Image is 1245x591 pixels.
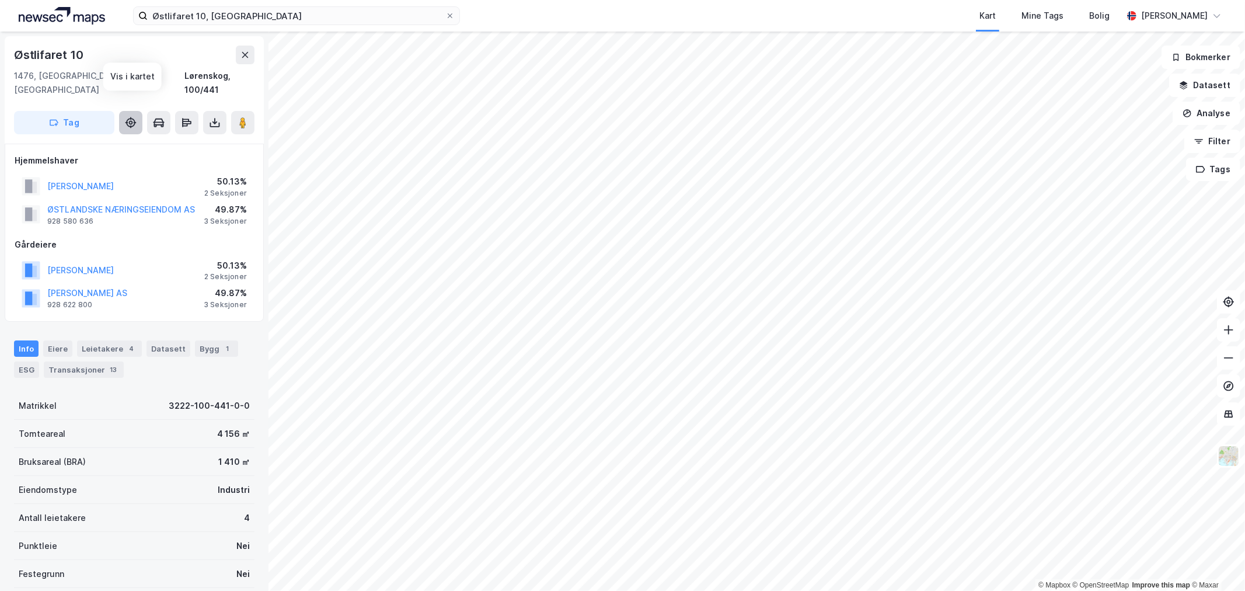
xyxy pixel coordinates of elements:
[244,511,250,525] div: 4
[14,69,184,97] div: 1476, [GEOGRAPHIC_DATA], [GEOGRAPHIC_DATA]
[184,69,254,97] div: Lørenskog, 100/441
[1162,46,1240,69] button: Bokmerker
[1038,581,1070,589] a: Mapbox
[1141,9,1208,23] div: [PERSON_NAME]
[1132,581,1190,589] a: Improve this map
[15,154,254,168] div: Hjemmelshaver
[19,455,86,469] div: Bruksareal (BRA)
[204,203,247,217] div: 49.87%
[14,340,39,357] div: Info
[47,300,92,310] div: 928 622 800
[14,111,114,134] button: Tag
[218,483,250,497] div: Industri
[204,175,247,189] div: 50.13%
[19,399,57,413] div: Matrikkel
[204,272,247,281] div: 2 Seksjoner
[217,427,250,441] div: 4 156 ㎡
[1169,74,1240,97] button: Datasett
[19,539,57,553] div: Punktleie
[19,7,105,25] img: logo.a4113a55bc3d86da70a041830d287a7e.svg
[125,343,137,354] div: 4
[195,340,238,357] div: Bygg
[77,340,142,357] div: Leietakere
[204,189,247,198] div: 2 Seksjoner
[204,217,247,226] div: 3 Seksjoner
[19,483,77,497] div: Eiendomstype
[147,340,190,357] div: Datasett
[204,259,247,273] div: 50.13%
[14,46,85,64] div: Østlifaret 10
[15,238,254,252] div: Gårdeiere
[1173,102,1240,125] button: Analyse
[107,364,119,376] div: 13
[236,539,250,553] div: Nei
[47,217,93,226] div: 928 580 636
[1218,445,1240,467] img: Z
[1187,535,1245,591] iframe: Chat Widget
[148,7,445,25] input: Søk på adresse, matrikkel, gårdeiere, leietakere eller personer
[1089,9,1110,23] div: Bolig
[1186,158,1240,181] button: Tags
[1021,9,1063,23] div: Mine Tags
[204,286,247,300] div: 49.87%
[979,9,996,23] div: Kart
[204,300,247,310] div: 3 Seksjoner
[44,361,124,378] div: Transaksjoner
[19,427,65,441] div: Tomteareal
[43,340,72,357] div: Eiere
[222,343,233,354] div: 1
[218,455,250,469] div: 1 410 ㎡
[19,511,86,525] div: Antall leietakere
[14,361,39,378] div: ESG
[169,399,250,413] div: 3222-100-441-0-0
[236,567,250,581] div: Nei
[1184,130,1240,153] button: Filter
[1073,581,1129,589] a: OpenStreetMap
[1187,535,1245,591] div: Kontrollprogram for chat
[19,567,64,581] div: Festegrunn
